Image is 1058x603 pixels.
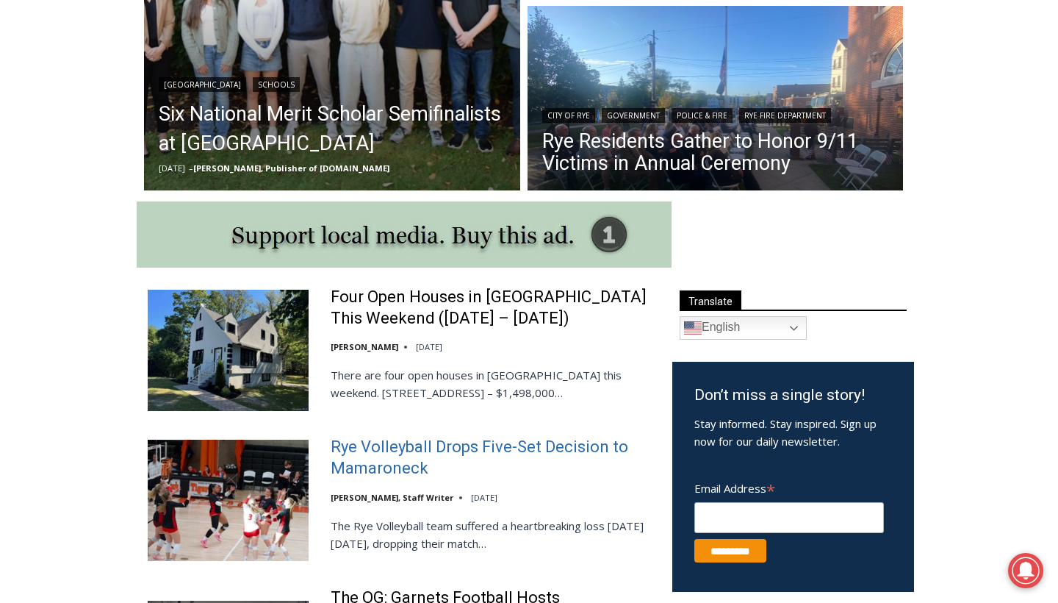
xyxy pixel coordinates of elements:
[542,105,889,123] div: | | |
[193,163,389,174] a: [PERSON_NAME], Publisher of [DOMAIN_NAME]
[331,437,653,479] a: Rye Volleyball Drops Five-Set Decision to Mamaroneck
[672,108,733,123] a: Police & Fire
[148,290,309,410] img: Four Open Houses in Rye This Weekend (September 13 – 14)
[694,415,892,450] p: Stay informed. Stay inspired. Sign up now for our daily newsletter.
[159,77,246,92] a: [GEOGRAPHIC_DATA]
[137,201,672,268] img: support local media, buy this ad
[148,440,309,560] img: Rye Volleyball Drops Five-Set Decision to Mamaroneck
[159,74,505,92] div: |
[331,366,653,402] p: There are four open houses in [GEOGRAPHIC_DATA] this weekend. [STREET_ADDRESS] – $1,498,000…
[331,492,453,503] a: [PERSON_NAME], Staff Writer
[12,148,195,182] h4: [PERSON_NAME] Read Sanctuary Fall Fest: [DATE]
[680,290,741,310] span: Translate
[4,151,144,207] span: Open Tues. - Sun. [PHONE_NUMBER]
[159,99,505,158] a: Six National Merit Scholar Semifinalists at [GEOGRAPHIC_DATA]
[331,517,653,552] p: The Rye Volleyball team suffered a heartbreaking loss [DATE][DATE], dropping their match…
[371,1,694,143] div: "I learned about the history of a place I’d honestly never considered even as a resident of [GEOG...
[154,124,161,139] div: 5
[154,43,212,121] div: unique DIY crafts
[694,384,892,407] h3: Don’t miss a single story!
[159,163,185,174] time: [DATE]
[331,341,398,352] a: [PERSON_NAME]
[331,287,653,329] a: Four Open Houses in [GEOGRAPHIC_DATA] This Weekend ([DATE] – [DATE])
[165,124,168,139] div: /
[471,492,497,503] time: [DATE]
[680,316,807,340] a: English
[528,6,904,194] img: (PHOTO: The City of Rye's annual September 11th Commemoration Ceremony on Thursday, September 11,...
[542,108,595,123] a: City of Rye
[189,163,193,174] span: –
[151,92,216,176] div: Located at [STREET_ADDRESS][PERSON_NAME]
[684,319,702,337] img: en
[172,124,179,139] div: 6
[384,146,681,179] span: Intern @ [DOMAIN_NAME]
[1,146,220,183] a: [PERSON_NAME] Read Sanctuary Fall Fest: [DATE]
[1,148,148,183] a: Open Tues. - Sun. [PHONE_NUMBER]
[528,6,904,194] a: Read More Rye Residents Gather to Honor 9/11 Victims in Annual Ceremony
[739,108,831,123] a: Rye Fire Department
[602,108,665,123] a: Government
[542,130,889,174] a: Rye Residents Gather to Honor 9/11 Victims in Annual Ceremony
[416,341,442,352] time: [DATE]
[694,474,884,500] label: Email Address
[353,143,712,183] a: Intern @ [DOMAIN_NAME]
[253,77,300,92] a: Schools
